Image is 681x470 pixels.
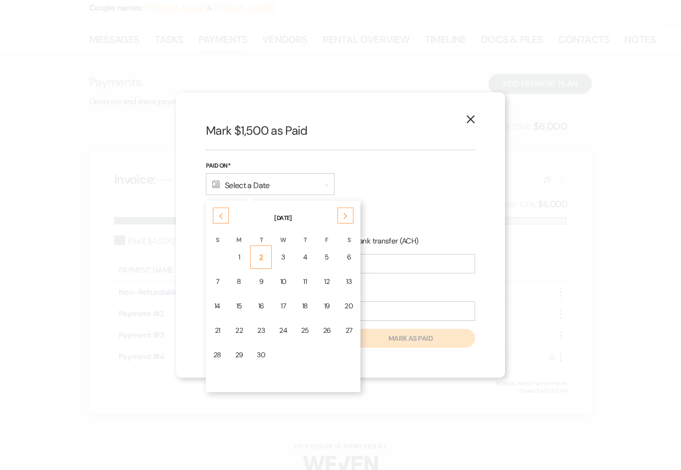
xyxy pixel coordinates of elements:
[235,325,243,336] div: 22
[323,252,331,262] div: 5
[301,325,309,336] div: 25
[213,325,221,336] div: 21
[206,161,335,172] label: Paid On*
[206,122,475,139] h2: Mark $1,500 as Paid
[207,202,359,223] th: [DATE]
[344,325,353,336] div: 27
[257,301,265,311] div: 16
[344,301,353,311] div: 20
[279,252,287,262] div: 3
[295,224,316,244] th: T
[346,329,475,348] button: Mark as paid
[273,224,294,244] th: W
[206,173,335,195] div: Select a Date
[279,301,287,311] div: 17
[213,350,221,360] div: 28
[257,350,265,360] div: 30
[257,325,265,336] div: 23
[235,301,243,311] div: 15
[235,252,243,262] div: 1
[344,276,353,287] div: 13
[323,325,331,336] div: 26
[213,276,221,287] div: 7
[229,224,250,244] th: M
[207,224,228,244] th: S
[250,224,272,244] th: T
[213,301,221,311] div: 14
[301,301,309,311] div: 18
[257,252,265,262] div: 2
[338,224,359,244] th: S
[344,252,353,262] div: 6
[320,235,419,248] label: Online bank transfer (ACH)
[235,350,243,360] div: 29
[235,276,243,287] div: 8
[301,276,309,287] div: 11
[323,276,331,287] div: 12
[257,276,265,287] div: 9
[301,252,309,262] div: 4
[279,325,287,336] div: 24
[323,301,331,311] div: 19
[279,276,287,287] div: 10
[317,224,338,244] th: F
